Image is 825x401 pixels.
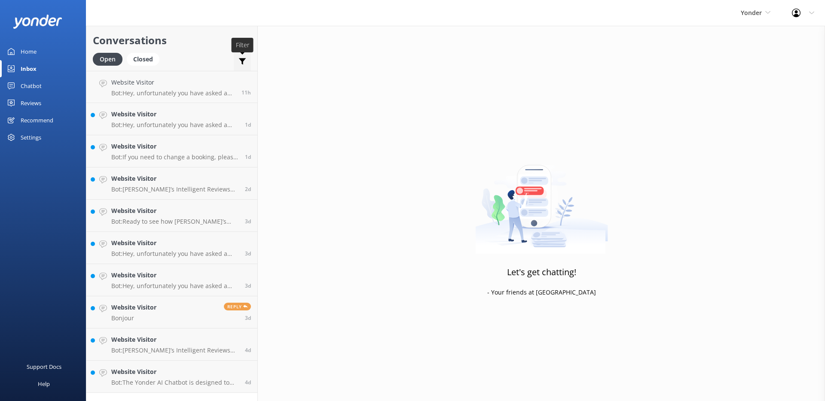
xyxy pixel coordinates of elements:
[86,232,257,264] a: Website VisitorBot:Hey, unfortunately you have asked a question that is outside of my knowledge b...
[127,54,164,64] a: Closed
[93,54,127,64] a: Open
[93,32,251,49] h2: Conversations
[111,78,235,87] h4: Website Visitor
[111,121,238,129] p: Bot: Hey, unfortunately you have asked a question that is outside of my knowledge base. It would ...
[86,71,257,103] a: Website VisitorBot:Hey, unfortunately you have asked a question that is outside of my knowledge b...
[224,303,251,310] span: Reply
[245,250,251,257] span: Aug 30 2025 09:06am (UTC +12:00) Pacific/Auckland
[245,121,251,128] span: Sep 02 2025 12:19am (UTC +12:00) Pacific/Auckland
[245,379,251,386] span: Aug 29 2025 04:40pm (UTC +12:00) Pacific/Auckland
[93,53,122,66] div: Open
[507,265,576,279] h3: Let's get chatting!
[111,379,238,386] p: Bot: The Yonder AI Chatbot is designed to provide instant 24/7 answers, boost bookings, and save ...
[111,142,238,151] h4: Website Visitor
[111,238,238,248] h4: Website Visitor
[21,94,41,112] div: Reviews
[111,303,156,312] h4: Website Visitor
[38,375,50,392] div: Help
[27,358,61,375] div: Support Docs
[245,153,251,161] span: Sep 01 2025 06:07am (UTC +12:00) Pacific/Auckland
[111,185,238,193] p: Bot: [PERSON_NAME]’s Intelligent Reviews helps you maximize 5-star reviews and gather valuable fe...
[127,53,159,66] div: Closed
[111,174,238,183] h4: Website Visitor
[86,328,257,361] a: Website VisitorBot:[PERSON_NAME]’s Intelligent Reviews helps you maximize 5-star reviews and gath...
[86,167,257,200] a: Website VisitorBot:[PERSON_NAME]’s Intelligent Reviews helps you maximize 5-star reviews and gath...
[241,89,251,96] span: Sep 02 2025 04:55pm (UTC +12:00) Pacific/Auckland
[111,367,238,377] h4: Website Visitor
[86,200,257,232] a: Website VisitorBot:Ready to see how [PERSON_NAME]’s products can help grow your business? Schedul...
[111,109,238,119] h4: Website Visitor
[86,296,257,328] a: Website VisitorBonjourReply3d
[111,335,238,344] h4: Website Visitor
[245,282,251,289] span: Aug 30 2025 09:03am (UTC +12:00) Pacific/Auckland
[21,77,42,94] div: Chatbot
[111,89,235,97] p: Bot: Hey, unfortunately you have asked a question that is outside of my knowledge base. It would ...
[21,129,41,146] div: Settings
[86,135,257,167] a: Website VisitorBot:If you need to change a booking, please contact the operator with whom you mad...
[245,185,251,193] span: Sep 01 2025 03:49am (UTC +12:00) Pacific/Auckland
[86,264,257,296] a: Website VisitorBot:Hey, unfortunately you have asked a question that is outside of my knowledge b...
[111,282,238,290] p: Bot: Hey, unfortunately you have asked a question that is outside of my knowledge base. It would ...
[111,206,238,216] h4: Website Visitor
[111,218,238,225] p: Bot: Ready to see how [PERSON_NAME]’s products can help grow your business? Schedule a demo with ...
[21,43,37,60] div: Home
[21,60,37,77] div: Inbox
[86,103,257,135] a: Website VisitorBot:Hey, unfortunately you have asked a question that is outside of my knowledge b...
[487,288,596,297] p: - Your friends at [GEOGRAPHIC_DATA]
[13,15,62,29] img: yonder-white-logo.png
[245,346,251,354] span: Aug 29 2025 10:28pm (UTC +12:00) Pacific/Auckland
[111,314,156,322] p: Bonjour
[111,346,238,354] p: Bot: [PERSON_NAME]’s Intelligent Reviews helps you maximize 5-star reviews and gather valuable fe...
[245,314,251,322] span: Aug 30 2025 09:03am (UTC +12:00) Pacific/Auckland
[741,9,762,17] span: Yonder
[111,250,238,258] p: Bot: Hey, unfortunately you have asked a question that is outside of my knowledge base. It would ...
[245,218,251,225] span: Aug 30 2025 01:01pm (UTC +12:00) Pacific/Auckland
[111,153,238,161] p: Bot: If you need to change a booking, please contact the operator with whom you made the booking.
[21,112,53,129] div: Recommend
[111,270,238,280] h4: Website Visitor
[475,147,608,254] img: artwork of a man stealing a conversation from at giant smartphone
[86,361,257,393] a: Website VisitorBot:The Yonder AI Chatbot is designed to provide instant 24/7 answers, boost booki...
